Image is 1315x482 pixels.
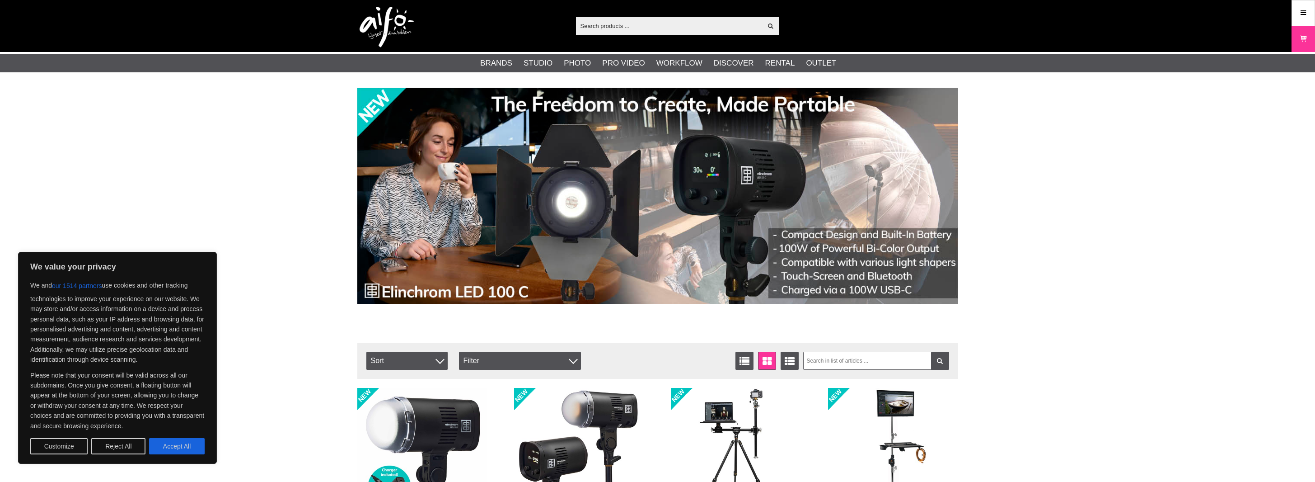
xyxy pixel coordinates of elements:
span: Sort [366,352,448,370]
img: logo.png [360,7,414,47]
button: our 1514 partners [52,278,102,294]
a: Outlet [806,57,836,69]
button: Customize [30,438,88,454]
a: Rental [765,57,795,69]
a: Pro Video [602,57,645,69]
a: Window [758,352,776,370]
a: Studio [524,57,552,69]
button: Accept All [149,438,205,454]
input: Search in list of articles ... [803,352,949,370]
p: Please note that your consent will be valid across all our subdomains. Once you give consent, a f... [30,370,205,431]
img: Ad:002 banner-elin-led100c11390x.jpg [357,88,958,304]
input: Search products ... [576,19,763,33]
p: We and use cookies and other tracking technologies to improve your experience on our website. We ... [30,278,205,365]
p: We value your privacy [30,261,205,272]
a: Brands [480,57,512,69]
a: Photo [564,57,591,69]
a: Discover [714,57,754,69]
a: Workflow [656,57,702,69]
div: Filter [459,352,581,370]
div: We value your privacy [18,252,217,464]
a: Filter [931,352,949,370]
button: Reject All [91,438,145,454]
a: Extended list [781,352,799,370]
a: List [735,352,753,370]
